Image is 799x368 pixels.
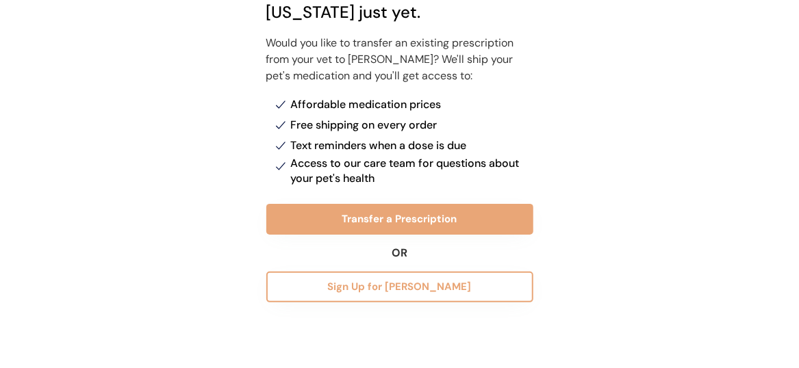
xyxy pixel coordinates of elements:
[266,245,533,261] div: OR
[291,118,533,133] div: Free shipping on every order
[266,272,533,302] button: Sign Up for [PERSON_NAME]
[291,97,533,112] div: Affordable medication prices
[266,35,533,84] div: Would you like to transfer an existing prescription from your vet to [PERSON_NAME]? We'll ship yo...
[291,156,533,187] div: Access to our care team for questions about your pet's health
[291,138,533,153] div: Text reminders when a dose is due
[266,204,533,235] button: Transfer a Prescription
